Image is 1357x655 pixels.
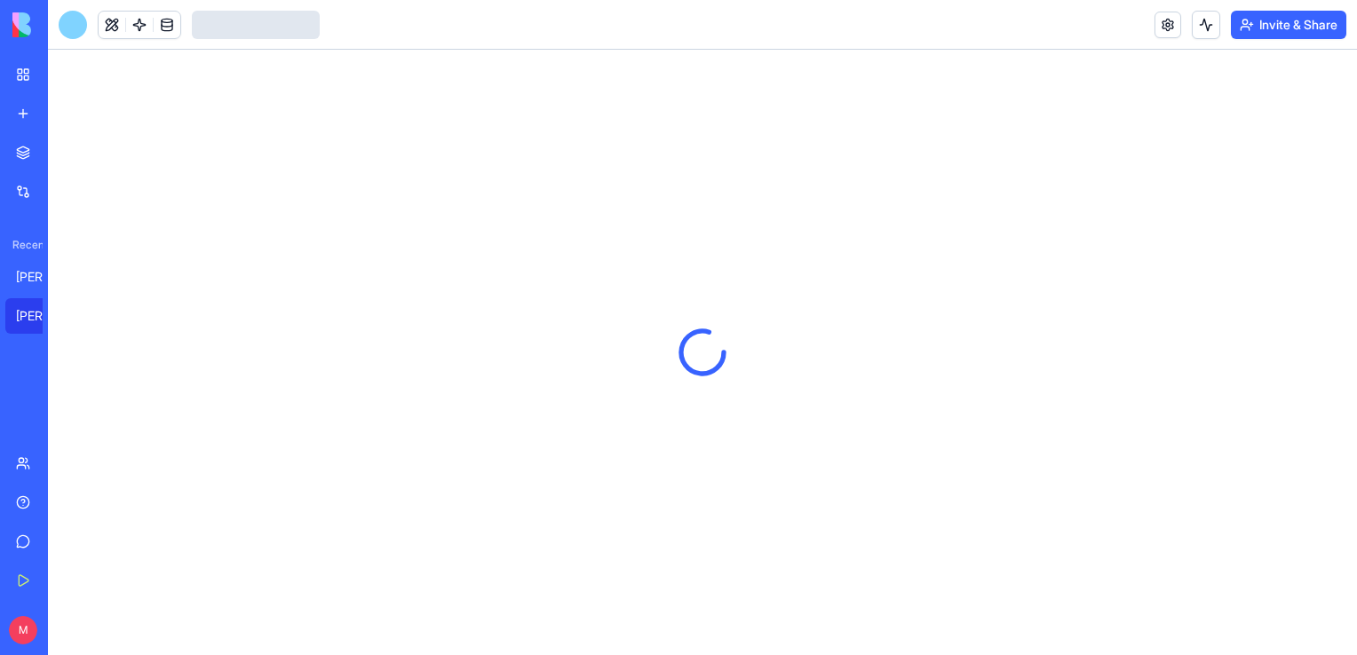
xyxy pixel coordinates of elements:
img: logo [12,12,123,37]
a: [PERSON_NAME] Construction - Project Management [5,259,76,295]
div: [PERSON_NAME] Construction - Project Management [16,268,66,286]
span: M [9,616,37,644]
a: [PERSON_NAME] Construction Manager [5,298,76,334]
button: Invite & Share [1231,11,1346,39]
span: Recent [5,238,43,252]
div: [PERSON_NAME] Construction Manager [16,307,66,325]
